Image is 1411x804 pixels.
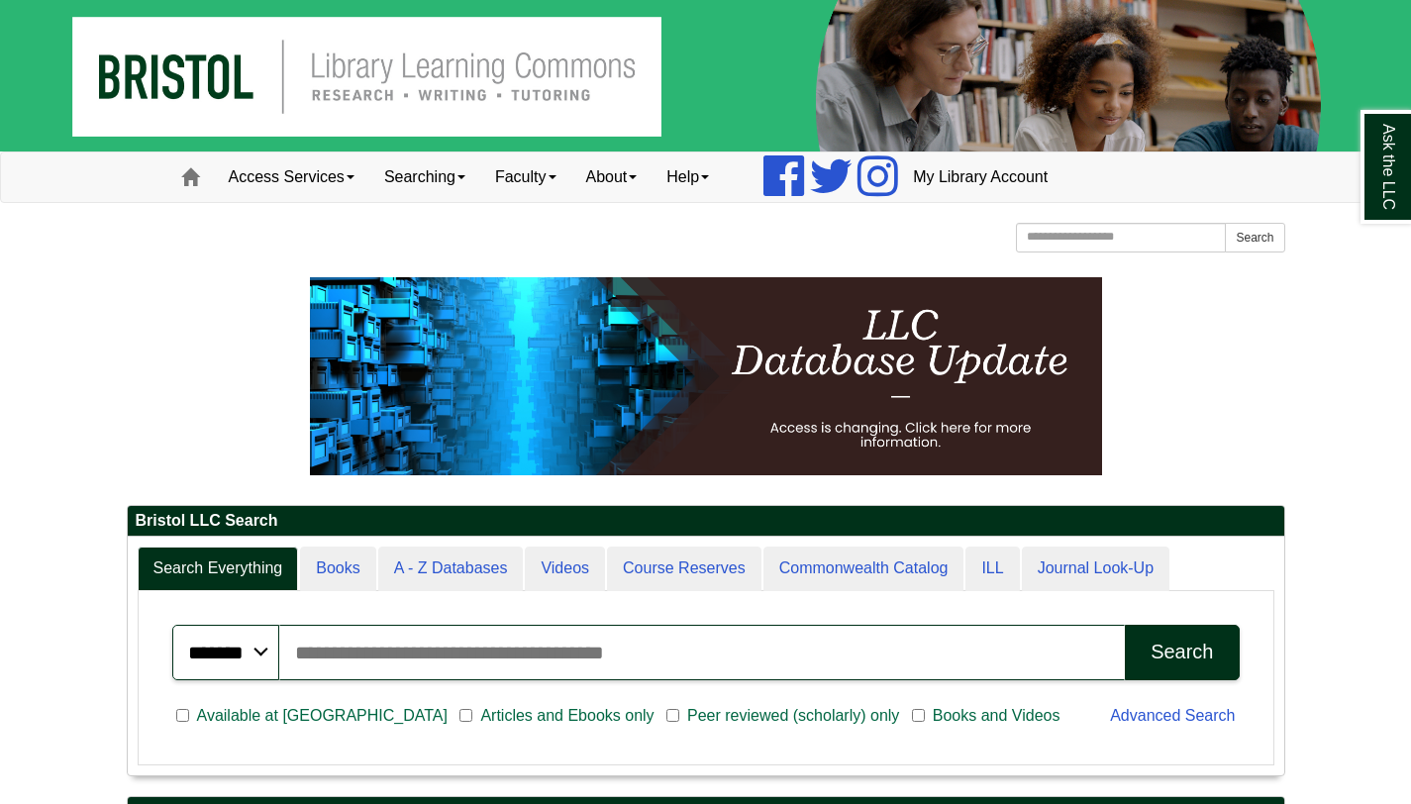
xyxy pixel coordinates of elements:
a: About [571,152,653,202]
span: Articles and Ebooks only [472,704,661,728]
h2: Bristol LLC Search [128,506,1284,537]
input: Books and Videos [912,707,925,725]
a: Commonwealth Catalog [763,547,964,591]
input: Articles and Ebooks only [459,707,472,725]
button: Search [1225,223,1284,252]
a: Access Services [214,152,369,202]
a: Books [300,547,375,591]
span: Available at [GEOGRAPHIC_DATA] [189,704,455,728]
a: Searching [369,152,480,202]
a: Search Everything [138,547,299,591]
button: Search [1125,625,1239,680]
img: HTML tutorial [310,277,1102,475]
a: Advanced Search [1110,707,1235,724]
a: Videos [525,547,605,591]
a: Journal Look-Up [1022,547,1169,591]
a: Faculty [480,152,571,202]
a: My Library Account [898,152,1062,202]
a: Help [652,152,724,202]
a: Course Reserves [607,547,761,591]
input: Available at [GEOGRAPHIC_DATA] [176,707,189,725]
a: A - Z Databases [378,547,524,591]
div: Search [1151,641,1213,663]
a: ILL [965,547,1019,591]
span: Peer reviewed (scholarly) only [679,704,907,728]
input: Peer reviewed (scholarly) only [666,707,679,725]
span: Books and Videos [925,704,1068,728]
